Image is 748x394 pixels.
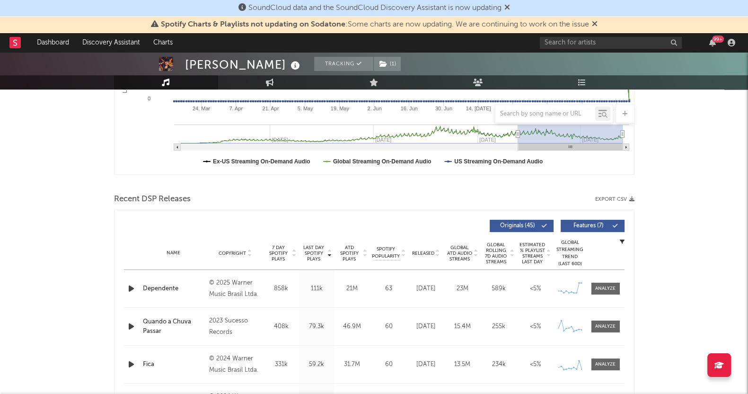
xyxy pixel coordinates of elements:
div: 59.2k [301,360,332,369]
div: <5% [519,360,551,369]
div: 255k [483,322,515,331]
div: 234k [483,360,515,369]
span: Dismiss [504,4,510,12]
div: [PERSON_NAME] [185,57,302,72]
span: SoundCloud data and the SoundCloud Discovery Assistant is now updating [248,4,502,12]
div: 331k [266,360,297,369]
div: [DATE] [410,322,442,331]
input: Search by song name or URL [495,110,595,118]
button: 99+ [709,39,716,46]
div: 2023 Sucesso Records [209,315,261,338]
span: Features ( 7 ) [567,223,610,229]
button: Originals(45) [490,220,554,232]
span: Originals ( 45 ) [496,223,539,229]
div: 111k [301,284,332,294]
div: <5% [519,322,551,331]
span: Estimated % Playlist Streams Last Day [519,242,546,265]
a: Fica [143,360,205,369]
div: 60 [372,322,405,331]
span: Copyright [219,251,246,256]
div: 46.9M [337,322,368,331]
div: 589k [483,284,515,294]
div: <5% [519,284,551,294]
div: [DATE] [410,360,442,369]
div: Global Streaming Trend (Last 60D) [556,239,584,268]
span: Dismiss [592,21,598,28]
div: 21M [337,284,368,294]
a: Charts [147,33,179,52]
a: Quando a Chuva Passar [143,317,205,336]
div: 31.7M [337,360,368,369]
div: © 2025 Warner Music Brasil Ltda. [209,278,261,300]
span: ( 1 ) [373,57,401,71]
div: 23M [447,284,478,294]
div: [DATE] [410,284,442,294]
text: US Streaming On-Demand Audio [454,158,543,165]
text: 0 [147,96,150,101]
a: Dependente [143,284,205,294]
a: Discovery Assistant [76,33,147,52]
button: Features(7) [561,220,625,232]
div: 79.3k [301,322,332,331]
span: Global ATD Audio Streams [447,245,473,262]
div: 13.5M [447,360,478,369]
span: Spotify Charts & Playlists not updating on Sodatone [161,21,345,28]
div: Name [143,250,205,257]
span: Last Day Spotify Plays [301,245,326,262]
a: Dashboard [30,33,76,52]
div: 63 [372,284,405,294]
span: Recent DSP Releases [114,194,191,205]
text: Luminate Daily Streams [121,33,128,93]
div: 408k [266,322,297,331]
button: Export CSV [595,197,634,202]
button: Tracking [314,57,373,71]
div: 99 + [712,36,724,43]
span: : Some charts are now updating. We are continuing to work on the issue [161,21,589,28]
span: Spotify Popularity [372,246,400,260]
span: ATD Spotify Plays [337,245,362,262]
div: 15.4M [447,322,478,331]
text: Ex-US Streaming On-Demand Audio [213,158,310,165]
div: © 2024 Warner Music Brasil Ltda. [209,353,261,376]
input: Search for artists [540,37,682,49]
div: 858k [266,284,297,294]
text: Global Streaming On-Demand Audio [333,158,431,165]
button: (1) [374,57,401,71]
div: 60 [372,360,405,369]
span: Global Rolling 7D Audio Streams [483,242,509,265]
span: 7 Day Spotify Plays [266,245,291,262]
span: Released [412,251,434,256]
